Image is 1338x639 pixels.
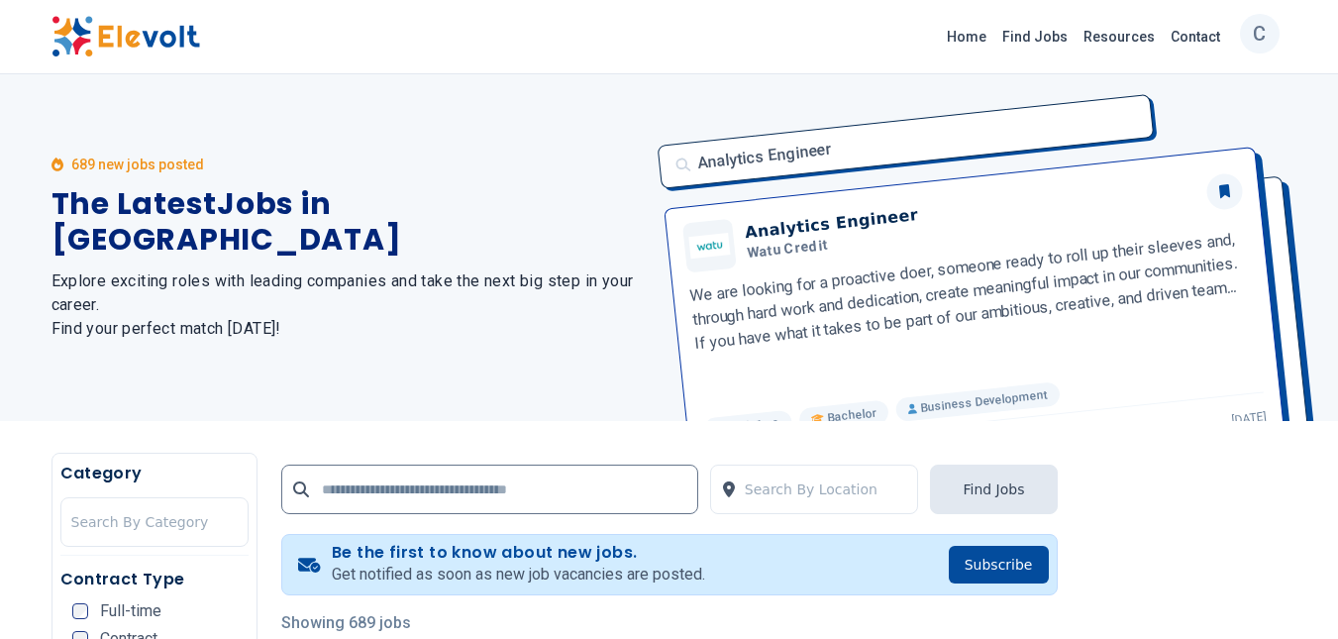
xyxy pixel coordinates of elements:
[332,563,705,586] p: Get notified as soon as new job vacancies are posted.
[930,465,1057,514] button: Find Jobs
[994,21,1076,53] a: Find Jobs
[1076,21,1163,53] a: Resources
[332,543,705,563] h4: Be the first to know about new jobs.
[1253,9,1266,58] p: C
[1240,14,1280,53] button: C
[949,546,1049,584] button: Subscribe
[72,603,88,619] input: Full-time
[51,269,646,341] h2: Explore exciting roles with leading companies and take the next big step in your career. Find you...
[281,611,1058,635] p: Showing 689 jobs
[1163,21,1228,53] a: Contact
[100,603,161,619] span: Full-time
[51,16,200,57] img: Elevolt
[51,186,646,258] h1: The Latest Jobs in [GEOGRAPHIC_DATA]
[71,155,204,174] p: 689 new jobs posted
[60,462,249,485] h5: Category
[939,21,994,53] a: Home
[60,568,249,591] h5: Contract Type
